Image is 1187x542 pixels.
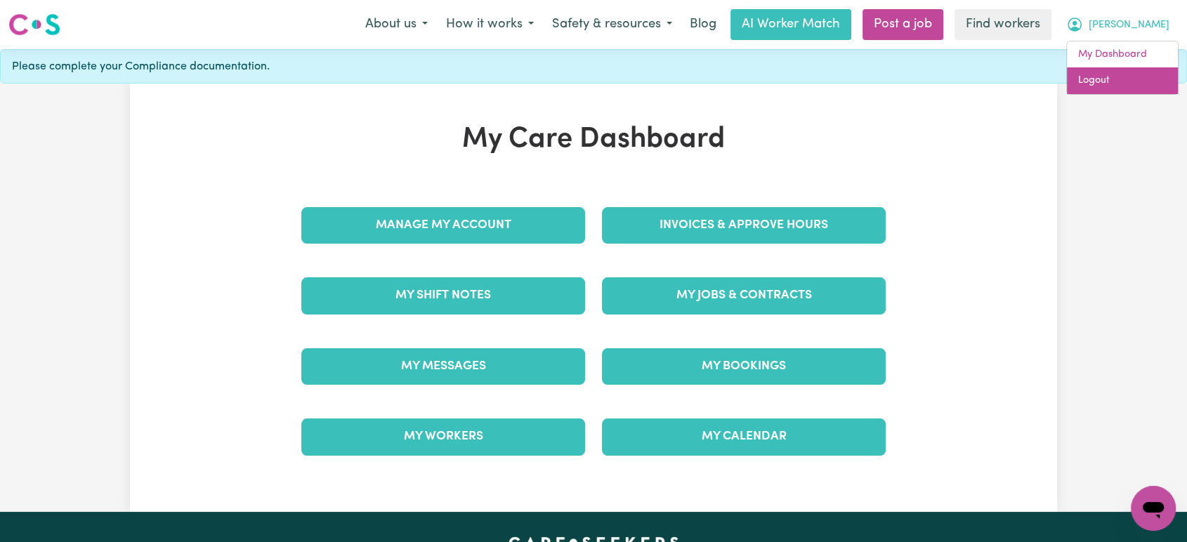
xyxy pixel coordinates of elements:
a: My Messages [301,348,585,385]
a: AI Worker Match [730,9,851,40]
a: My Workers [301,418,585,455]
a: Logout [1067,67,1178,94]
button: About us [356,10,437,39]
button: My Account [1057,10,1179,39]
button: Safety & resources [543,10,681,39]
a: Find workers [955,9,1051,40]
a: My Calendar [602,418,886,455]
img: Careseekers logo [8,12,60,37]
span: [PERSON_NAME] [1089,18,1169,33]
a: My Jobs & Contracts [602,277,886,314]
iframe: Button to launch messaging window [1131,486,1176,531]
h1: My Care Dashboard [293,123,894,157]
span: Please complete your Compliance documentation. [12,58,270,75]
a: Manage My Account [301,207,585,244]
button: How it works [437,10,543,39]
a: My Dashboard [1067,41,1178,68]
a: Post a job [863,9,943,40]
a: My Shift Notes [301,277,585,314]
a: Blog [681,9,725,40]
a: Invoices & Approve Hours [602,207,886,244]
a: Careseekers logo [8,8,60,41]
div: My Account [1066,41,1179,95]
a: My Bookings [602,348,886,385]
